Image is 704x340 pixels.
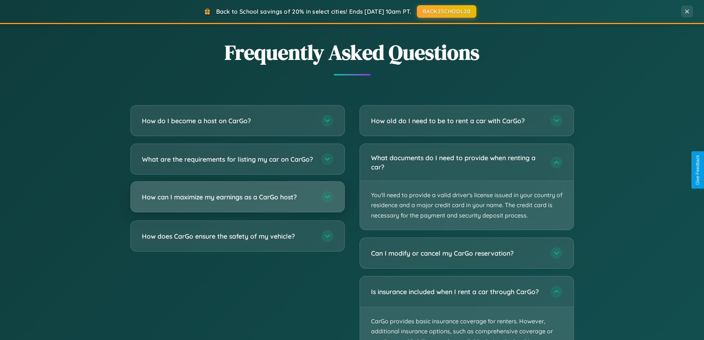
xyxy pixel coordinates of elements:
[142,232,314,241] h3: How does CarGo ensure the safety of my vehicle?
[371,116,543,125] h3: How old do I need to be to rent a car with CarGo?
[142,155,314,164] h3: What are the requirements for listing my car on CarGo?
[142,116,314,125] h3: How do I become a host on CarGo?
[371,153,543,171] h3: What documents do I need to provide when renting a car?
[360,181,574,230] p: You'll need to provide a valid driver's license issued in your country of residence and a major c...
[371,287,543,296] h3: Is insurance included when I rent a car through CarGo?
[130,38,574,67] h2: Frequently Asked Questions
[417,5,476,18] button: BACK2SCHOOL20
[371,249,543,258] h3: Can I modify or cancel my CarGo reservation?
[695,155,700,185] div: Give Feedback
[142,192,314,202] h3: How can I maximize my earnings as a CarGo host?
[216,8,411,15] span: Back to School savings of 20% in select cities! Ends [DATE] 10am PT.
